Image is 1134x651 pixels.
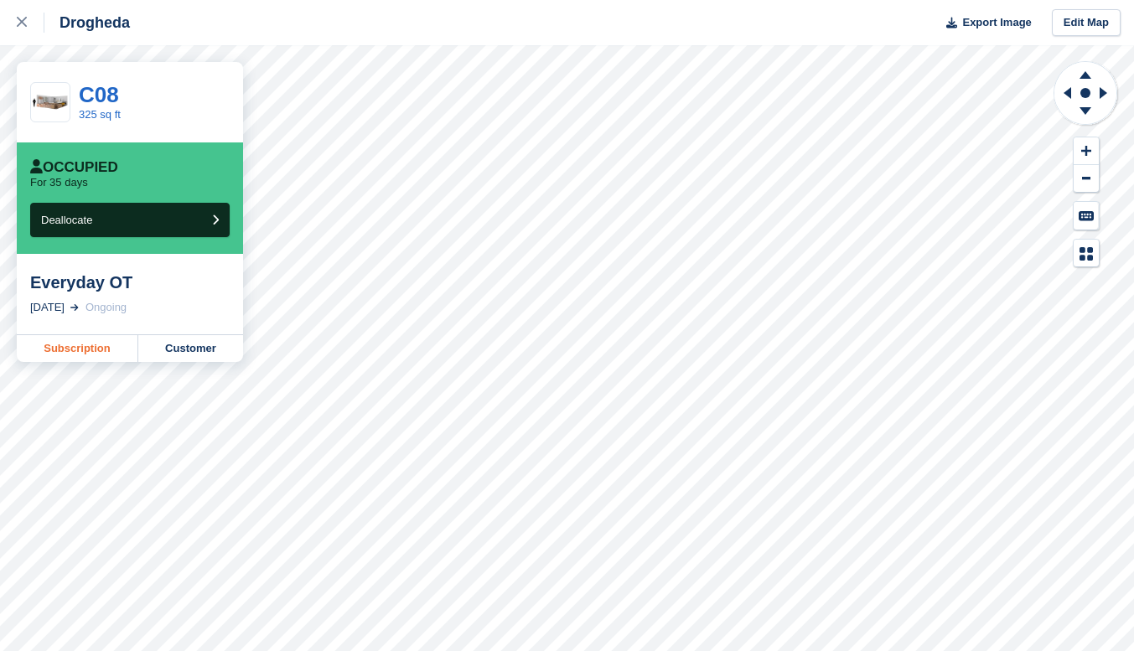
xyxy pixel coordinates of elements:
img: arrow-right-light-icn-cde0832a797a2874e46488d9cf13f60e5c3a73dbe684e267c42b8395dfbc2abf.svg [70,304,79,311]
span: Export Image [962,14,1031,31]
a: 325 sq ft [79,108,121,121]
img: 300-sqft-unit%20(1).jpg [31,88,70,117]
div: Everyday OT [30,272,230,292]
a: Edit Map [1052,9,1121,37]
button: Deallocate [30,203,230,237]
button: Zoom In [1074,137,1099,165]
a: Customer [138,335,243,362]
button: Zoom Out [1074,165,1099,193]
a: C08 [79,82,119,107]
div: Occupied [30,159,118,176]
a: Subscription [17,335,138,362]
button: Export Image [936,9,1032,37]
button: Map Legend [1074,240,1099,267]
div: [DATE] [30,299,65,316]
span: Deallocate [41,214,92,226]
div: Ongoing [85,299,127,316]
p: For 35 days [30,176,88,189]
button: Keyboard Shortcuts [1074,202,1099,230]
div: Drogheda [44,13,130,33]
